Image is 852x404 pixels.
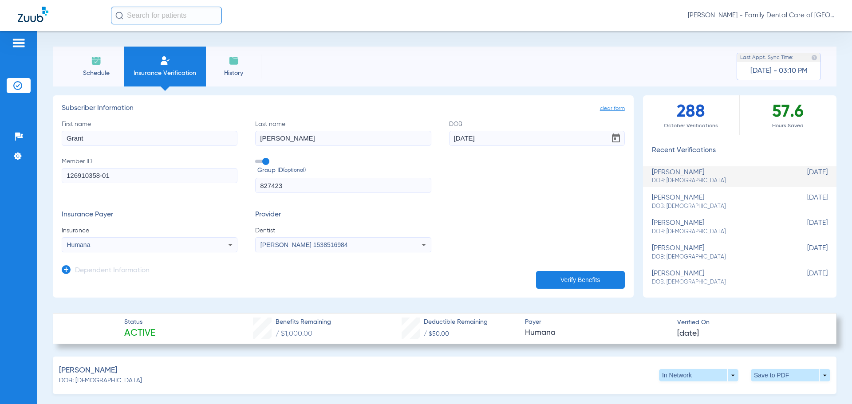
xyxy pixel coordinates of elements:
button: Verify Benefits [536,271,625,289]
label: Member ID [62,157,237,193]
span: / $50.00 [424,331,449,337]
div: [PERSON_NAME] [652,244,783,261]
span: [PERSON_NAME] [59,365,117,376]
button: In Network [659,369,738,381]
span: Group ID [257,166,431,175]
h3: Subscriber Information [62,104,625,113]
img: History [229,55,239,66]
span: Insurance [62,226,237,235]
img: Search Icon [115,12,123,20]
span: [DATE] [783,169,828,185]
span: Active [124,327,155,340]
span: Verified On [677,318,822,327]
span: [DATE] [783,194,828,210]
div: [PERSON_NAME] [652,169,783,185]
input: First name [62,131,237,146]
span: DOB: [DEMOGRAPHIC_DATA] [652,228,783,236]
span: [DATE] [677,328,699,339]
span: October Verifications [643,122,739,130]
input: Last name [255,131,431,146]
span: Schedule [75,69,117,78]
button: Save to PDF [751,369,830,381]
span: [DATE] [783,270,828,286]
span: Status [124,318,155,327]
img: last sync help info [811,55,817,61]
span: History [213,69,255,78]
input: Search for patients [111,7,222,24]
span: [PERSON_NAME] 1538516984 [260,241,348,248]
h3: Provider [255,211,431,220]
span: / $1,000.00 [276,330,312,337]
label: Last name [255,120,431,146]
label: First name [62,120,237,146]
div: [PERSON_NAME] [652,194,783,210]
img: Schedule [91,55,102,66]
img: hamburger-icon [12,38,26,48]
div: 288 [643,95,740,135]
img: Manual Insurance Verification [160,55,170,66]
input: Member ID [62,168,237,183]
h3: Recent Verifications [643,146,836,155]
span: Humana [525,327,670,338]
h3: Insurance Payer [62,211,237,220]
h3: Dependent Information [75,267,150,275]
span: DOB: [DEMOGRAPHIC_DATA] [652,177,783,185]
span: Dentist [255,226,431,235]
span: DOB: [DEMOGRAPHIC_DATA] [652,278,783,286]
span: Insurance Verification [130,69,199,78]
span: clear form [600,104,625,113]
span: [PERSON_NAME] - Family Dental Care of [GEOGRAPHIC_DATA] [688,11,834,20]
span: DOB: [DEMOGRAPHIC_DATA] [652,253,783,261]
span: Last Appt. Sync Time: [740,53,793,62]
img: Zuub Logo [18,7,48,22]
span: Benefits Remaining [276,318,331,327]
span: Hours Saved [740,122,836,130]
span: Payer [525,318,670,327]
div: [PERSON_NAME] [652,270,783,286]
label: DOB [449,120,625,146]
span: [DATE] [783,219,828,235]
div: 57.6 [740,95,836,135]
span: [DATE] [783,244,828,261]
span: Humana [67,241,91,248]
small: (optional) [283,166,306,175]
input: DOBOpen calendar [449,131,625,146]
span: [DATE] - 03:10 PM [750,67,808,75]
span: DOB: [DEMOGRAPHIC_DATA] [59,376,142,385]
div: [PERSON_NAME] [652,219,783,235]
span: Deductible Remaining [424,318,488,327]
span: DOB: [DEMOGRAPHIC_DATA] [652,203,783,211]
button: Open calendar [607,129,625,147]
